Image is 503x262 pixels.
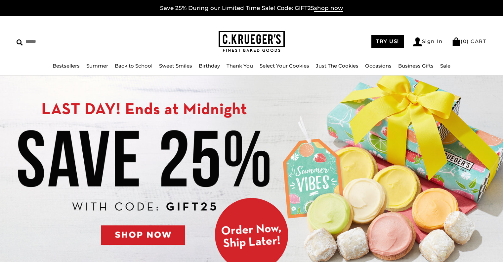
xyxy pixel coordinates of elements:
a: Bestsellers [53,63,80,69]
a: Sign In [413,37,443,46]
a: TRY US! [371,35,404,48]
img: Account [413,37,422,46]
img: Search [17,39,23,46]
img: C.KRUEGER'S [219,31,285,52]
a: Thank You [227,63,253,69]
a: Birthday [199,63,220,69]
span: 0 [463,38,467,44]
a: (0) CART [452,38,486,44]
a: Business Gifts [398,63,434,69]
a: Summer [86,63,108,69]
a: Back to School [115,63,152,69]
a: Select Your Cookies [260,63,309,69]
a: Sweet Smiles [159,63,192,69]
span: shop now [314,5,343,12]
img: Bag [452,37,461,46]
a: Save 25% During our Limited Time Sale! Code: GIFT25shop now [160,5,343,12]
a: Sale [440,63,450,69]
a: Occasions [365,63,392,69]
a: Just The Cookies [316,63,358,69]
input: Search [17,36,128,47]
